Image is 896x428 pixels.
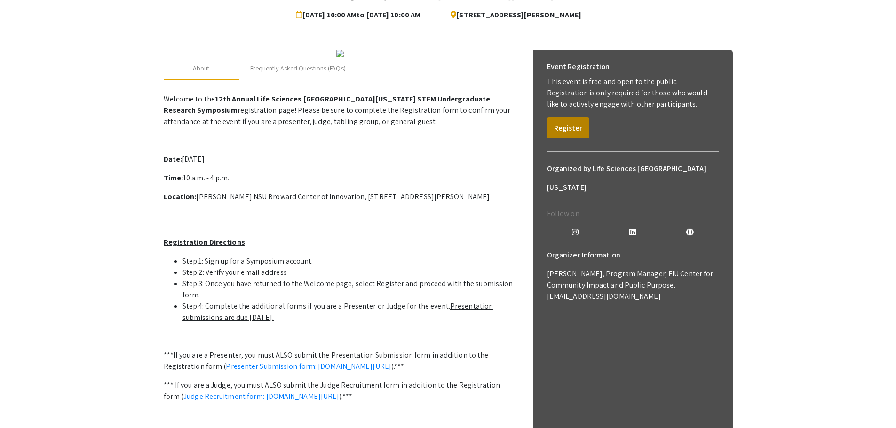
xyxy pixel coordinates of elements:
[164,172,516,184] p: 10 a.m. - 4 p.m.
[547,159,719,197] h6: Organized by Life Sciences [GEOGRAPHIC_DATA][US_STATE]
[443,6,581,24] span: [STREET_ADDRESS][PERSON_NAME]
[182,256,516,267] li: Step 1: Sign up for a Symposium account.
[164,154,516,165] p: [DATE]
[164,94,491,115] strong: 12th Annual Life Sciences [GEOGRAPHIC_DATA][US_STATE] STEM Undergraduate Research Symposium
[164,173,183,183] strong: Time:
[164,350,516,372] p: ***If you are a Presenter, you must ALSO submit the Presentation Submission form in addition to t...
[250,63,346,73] div: Frequently Asked Questions (FAQs)
[7,386,40,421] iframe: Chat
[182,301,493,322] u: Presentation submissions are due [DATE].
[164,192,197,202] strong: Location:
[547,208,719,219] p: Follow on
[547,268,719,302] p: [PERSON_NAME], Program Manager, FIU Center for Community Impact and Public Purpose, [EMAIL_ADDRES...
[336,50,344,57] img: 32153a09-f8cb-4114-bf27-cfb6bc84fc69.png
[547,76,719,110] p: This event is free and open to the public. Registration is only required for those who would like...
[164,93,516,127] p: Welcome to the registration page! Please be sure to complete the Registration form to confirm you...
[182,278,516,301] li: Step 3: Once you have returned to the Welcome page, select Register and proceed with the submissi...
[226,361,391,371] a: Presenter Submission form: [DOMAIN_NAME][URL]
[164,237,245,247] u: Registration Directions
[183,391,339,401] a: Judge Recruitment form: [DOMAIN_NAME][URL]
[547,57,610,76] h6: Event Registration
[164,154,182,164] strong: Date:
[164,380,516,402] p: *** If you are a Judge, you must ALSO submit the Judge Recruitment form in addition to the Regist...
[193,63,210,73] div: About
[547,117,589,138] button: Register
[547,246,719,265] h6: Organizer Information
[164,191,516,202] p: [PERSON_NAME] NSU Broward Center of Innovation, [STREET_ADDRESS][PERSON_NAME]
[182,267,516,278] li: Step 2: Verify your email address
[296,6,424,24] span: [DATE] 10:00 AM to [DATE] 10:00 AM
[182,301,516,323] li: Step 4: Complete the additional forms if you are a Presenter or Judge for the event.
